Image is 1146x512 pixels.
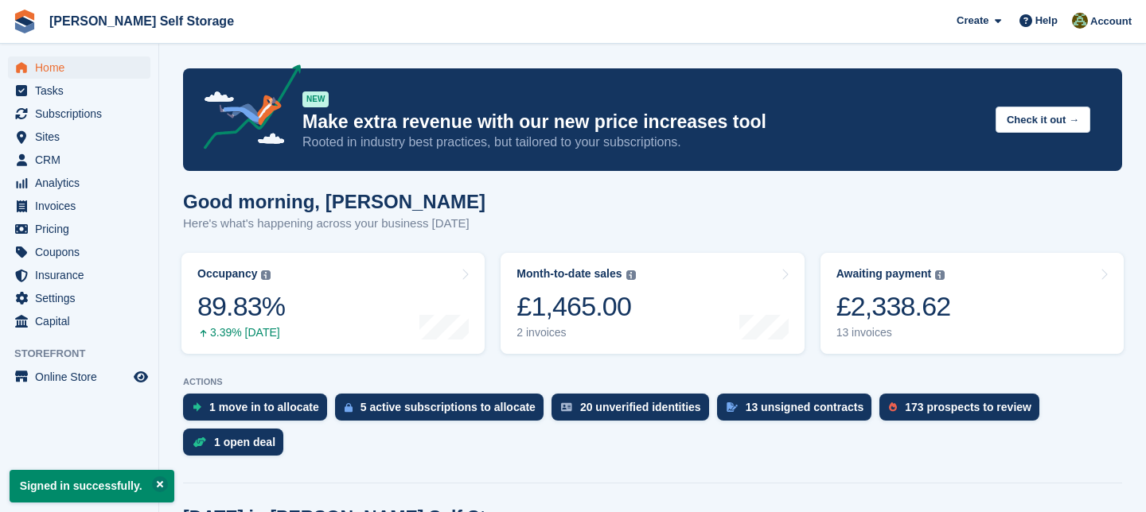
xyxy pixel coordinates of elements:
span: Pricing [35,218,131,240]
a: menu [8,218,150,240]
div: 3.39% [DATE] [197,326,285,339]
span: Subscriptions [35,103,131,125]
a: menu [8,149,150,171]
h1: Good morning, [PERSON_NAME] [183,191,485,212]
div: NEW [302,91,329,107]
span: Coupons [35,241,131,263]
p: Signed in successfully. [10,470,174,502]
img: contract_signature_icon-13c848040528278c33f63329250d36e43548de30e8caae1d1a13099fd9432cc5.svg [727,402,738,412]
img: stora-icon-8386f47178a22dfd0bd8f6a31ec36ba5ce8667c1dd55bd0f319d3a0aa187defe.svg [13,10,37,33]
p: Rooted in industry best practices, but tailored to your subscriptions. [302,134,983,151]
div: 173 prospects to review [905,401,1031,413]
img: deal-1b604bf984904fb50ccaf53a9ad4b4a5d6e5aea283cecdc64d6e3604feb123c2.svg [193,436,206,448]
a: [PERSON_NAME] Self Storage [43,8,240,34]
div: 13 unsigned contracts [746,401,864,413]
img: icon-info-grey-7440780725fd019a000dd9b08b2336e03edf1995a4989e88bcd33f0948082b44.svg [261,270,271,280]
img: active_subscription_to_allocate_icon-d502201f5373d7db506a760aba3b589e785aa758c864c3986d89f69b8ff3... [345,402,353,413]
a: 20 unverified identities [552,394,717,429]
a: 173 prospects to review [879,394,1047,429]
div: 5 active subscriptions to allocate [361,401,536,413]
a: menu [8,310,150,332]
a: menu [8,80,150,102]
img: price-adjustments-announcement-icon-8257ccfd72463d97f412b2fc003d46551f7dbcb40ab6d574587a9cd5c0d94... [190,64,302,155]
span: Sites [35,126,131,148]
p: ACTIONS [183,377,1122,387]
div: 20 unverified identities [580,401,701,413]
span: CRM [35,149,131,171]
span: Create [957,13,988,29]
div: 1 move in to allocate [209,401,319,413]
div: 2 invoices [516,326,635,339]
a: Month-to-date sales £1,465.00 2 invoices [501,253,804,354]
a: Occupancy 89.83% 3.39% [DATE] [181,253,485,354]
a: menu [8,366,150,388]
a: menu [8,126,150,148]
img: verify_identity-adf6edd0f0f0b5bbfe63781bf79b02c33cf7c696d77639b501bdc392416b5a36.svg [561,402,572,412]
a: menu [8,287,150,309]
img: prospect-51fa495bee0391a8d652442698ab0144808aea92771e9ea1ae160a38d050c398.svg [889,402,897,412]
div: £1,465.00 [516,290,635,323]
span: Tasks [35,80,131,102]
a: menu [8,56,150,79]
span: Invoices [35,195,131,217]
span: Storefront [14,346,158,362]
img: Karl [1072,13,1088,29]
img: icon-info-grey-7440780725fd019a000dd9b08b2336e03edf1995a4989e88bcd33f0948082b44.svg [935,270,945,280]
span: Online Store [35,366,131,388]
a: Awaiting payment £2,338.62 13 invoices [821,253,1124,354]
a: menu [8,103,150,125]
div: Awaiting payment [836,267,932,281]
span: Analytics [35,172,131,194]
a: 1 move in to allocate [183,394,335,429]
a: 13 unsigned contracts [717,394,880,429]
span: Account [1090,14,1132,29]
p: Here's what's happening across your business [DATE] [183,215,485,233]
button: Check it out → [996,107,1090,133]
div: Month-to-date sales [516,267,622,281]
span: Help [1035,13,1058,29]
a: menu [8,172,150,194]
div: Occupancy [197,267,257,281]
a: menu [8,264,150,286]
span: Home [35,56,131,79]
span: Insurance [35,264,131,286]
a: 5 active subscriptions to allocate [335,394,552,429]
div: 1 open deal [214,436,275,448]
a: Preview store [131,367,150,386]
span: Capital [35,310,131,332]
p: Make extra revenue with our new price increases tool [302,111,983,134]
div: £2,338.62 [836,290,951,323]
img: icon-info-grey-7440780725fd019a000dd9b08b2336e03edf1995a4989e88bcd33f0948082b44.svg [626,270,636,280]
img: move_ins_to_allocate_icon-fdf77a2bb77ea45bf5b3d319d69a93e2d87916cf1d5bf7949dd705db3b84f3ca.svg [193,402,201,412]
div: 89.83% [197,290,285,323]
span: Settings [35,287,131,309]
a: menu [8,195,150,217]
a: 1 open deal [183,429,291,464]
div: 13 invoices [836,326,951,339]
a: menu [8,241,150,263]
